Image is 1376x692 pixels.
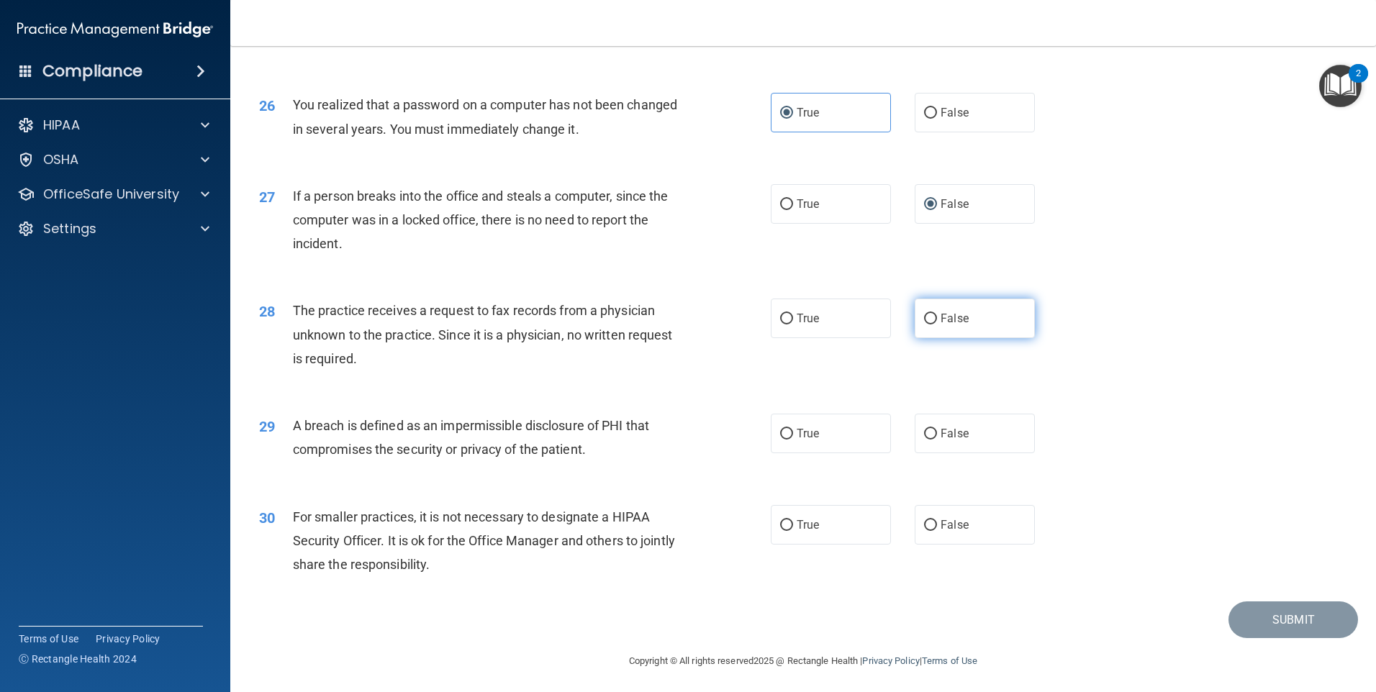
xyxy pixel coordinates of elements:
input: True [780,314,793,324]
span: Ⓒ Rectangle Health 2024 [19,652,137,666]
input: False [924,429,937,440]
img: PMB logo [17,15,213,44]
span: If a person breaks into the office and steals a computer, since the computer was in a locked offi... [293,188,669,251]
input: True [780,199,793,210]
a: OSHA [17,151,209,168]
input: True [780,108,793,119]
span: A breach is defined as an impermissible disclosure of PHI that compromises the security or privac... [293,418,649,457]
input: True [780,429,793,440]
p: HIPAA [43,117,80,134]
h4: Compliance [42,61,142,81]
span: 26 [259,97,275,114]
span: True [797,518,819,532]
span: The practice receives a request to fax records from a physician unknown to the practice. Since it... [293,303,673,365]
input: False [924,108,937,119]
a: HIPAA [17,117,209,134]
p: OSHA [43,151,79,168]
span: 30 [259,509,275,527]
a: Terms of Use [922,655,977,666]
span: 27 [259,188,275,206]
p: Settings [43,220,96,237]
a: Terms of Use [19,632,78,646]
span: False [941,311,969,325]
a: Privacy Policy [862,655,919,666]
input: False [924,314,937,324]
a: Privacy Policy [96,632,160,646]
span: True [797,427,819,440]
span: You realized that a password on a computer has not been changed in several years. You must immedi... [293,97,677,136]
input: False [924,520,937,531]
span: True [797,106,819,119]
p: OfficeSafe University [43,186,179,203]
button: Open Resource Center, 2 new notifications [1319,65,1362,107]
a: Settings [17,220,209,237]
button: Submit [1228,601,1358,638]
input: True [780,520,793,531]
span: False [941,197,969,211]
span: True [797,311,819,325]
span: False [941,106,969,119]
span: True [797,197,819,211]
div: 2 [1356,73,1361,92]
input: False [924,199,937,210]
span: 28 [259,303,275,320]
span: False [941,518,969,532]
a: OfficeSafe University [17,186,209,203]
span: For smaller practices, it is not necessary to designate a HIPAA Security Officer. It is ok for th... [293,509,675,572]
span: 29 [259,418,275,435]
div: Copyright © All rights reserved 2025 @ Rectangle Health | | [540,638,1066,684]
span: False [941,427,969,440]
